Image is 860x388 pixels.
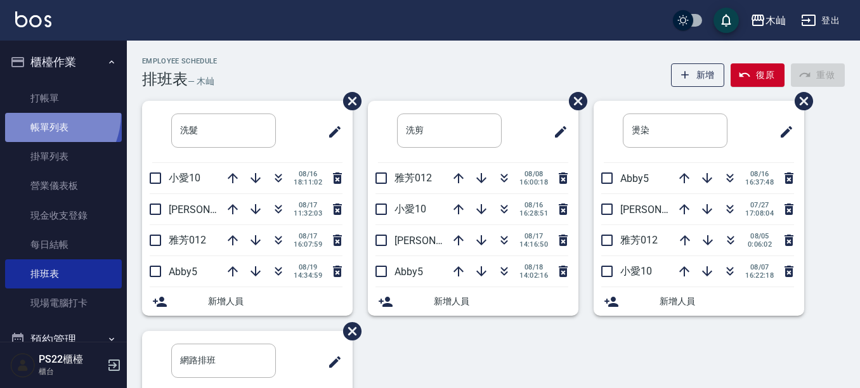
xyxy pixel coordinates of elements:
span: 07/27 [745,201,774,209]
span: 小愛10 [620,265,652,277]
button: 預約管理 [5,323,122,356]
button: save [713,8,739,33]
button: 登出 [796,9,845,32]
span: 新增人員 [208,295,342,308]
span: Abby5 [169,266,197,278]
span: [PERSON_NAME]7 [394,235,476,247]
span: 16:00:18 [519,178,548,186]
h2: Employee Schedule [142,57,218,65]
div: 新增人員 [368,287,578,316]
h3: 排班表 [142,70,188,88]
div: 木屾 [766,13,786,29]
p: 櫃台 [39,366,103,377]
span: 08/16 [294,170,322,178]
a: 帳單列表 [5,113,122,142]
a: 現場電腦打卡 [5,288,122,318]
span: [PERSON_NAME]7 [620,204,702,216]
span: 刪除班表 [334,82,363,120]
span: 08/18 [519,263,548,271]
span: 08/05 [746,232,774,240]
span: 雅芳012 [169,234,206,246]
span: 17:08:04 [745,209,774,217]
span: 08/16 [745,170,774,178]
span: 08/17 [519,232,548,240]
span: 16:22:18 [745,271,774,280]
input: 排版標題 [397,113,502,148]
span: 11:32:03 [294,209,322,217]
div: 新增人員 [142,287,353,316]
input: 排版標題 [623,113,727,148]
span: 刪除班表 [334,313,363,350]
h6: — 木屾 [188,75,214,88]
span: Abby5 [620,172,649,184]
span: 14:02:16 [519,271,548,280]
span: 修改班表的標題 [320,347,342,377]
input: 排版標題 [171,344,276,378]
a: 排班表 [5,259,122,288]
span: 修改班表的標題 [771,117,794,147]
span: 刪除班表 [785,82,815,120]
button: 木屾 [745,8,791,34]
span: 14:34:59 [294,271,322,280]
span: Abby5 [394,266,423,278]
h5: PS22櫃檯 [39,353,103,366]
span: 08/17 [294,232,322,240]
span: 08/19 [294,263,322,271]
span: 08/16 [519,201,548,209]
div: 新增人員 [594,287,804,316]
span: 小愛10 [169,172,200,184]
span: 16:28:51 [519,209,548,217]
img: Logo [15,11,51,27]
a: 營業儀表板 [5,171,122,200]
button: 櫃檯作業 [5,46,122,79]
span: 0:06:02 [746,240,774,249]
a: 掛單列表 [5,142,122,171]
span: 14:16:50 [519,240,548,249]
span: 08/08 [519,170,548,178]
span: 修改班表的標題 [545,117,568,147]
span: 08/17 [294,201,322,209]
button: 復原 [731,63,785,87]
span: 雅芳012 [620,234,658,246]
span: 刪除班表 [559,82,589,120]
span: [PERSON_NAME]7 [169,204,251,216]
span: 08/07 [745,263,774,271]
img: Person [10,352,36,378]
a: 打帳單 [5,84,122,113]
span: 16:07:59 [294,240,322,249]
span: 新增人員 [660,295,794,308]
a: 現金收支登錄 [5,201,122,230]
button: 新增 [671,63,725,87]
span: 小愛10 [394,203,426,215]
span: 新增人員 [434,295,568,308]
span: 18:11:02 [294,178,322,186]
a: 每日結帳 [5,230,122,259]
span: 修改班表的標題 [320,117,342,147]
input: 排版標題 [171,113,276,148]
span: 16:37:48 [745,178,774,186]
span: 雅芳012 [394,172,432,184]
